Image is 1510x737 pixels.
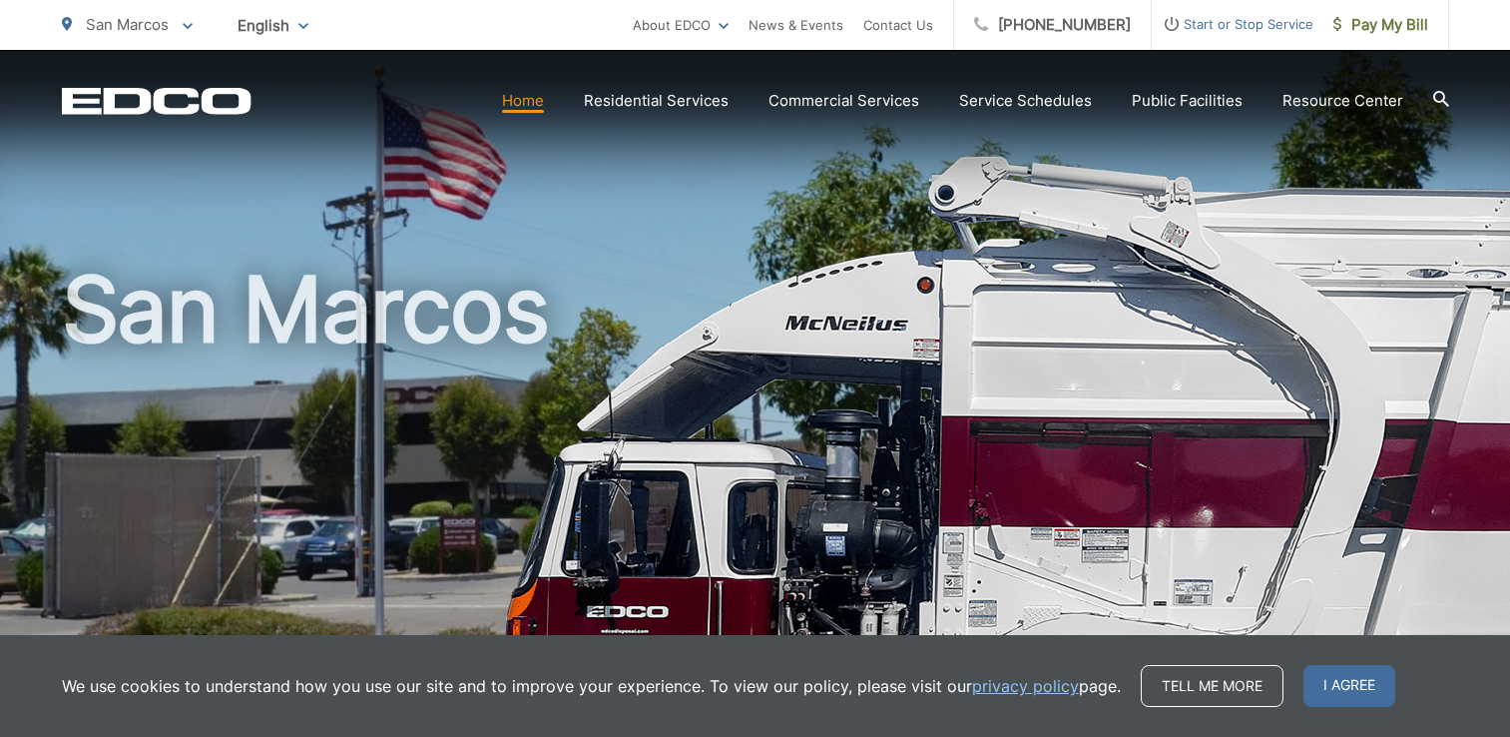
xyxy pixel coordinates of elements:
span: I agree [1303,665,1395,707]
a: Resource Center [1282,89,1403,113]
a: Commercial Services [768,89,919,113]
a: Home [502,89,544,113]
a: Tell me more [1141,665,1283,707]
a: News & Events [749,13,843,37]
a: Public Facilities [1132,89,1243,113]
a: Residential Services [584,89,729,113]
a: Service Schedules [959,89,1092,113]
span: English [223,8,323,43]
span: San Marcos [86,15,169,34]
span: Pay My Bill [1333,13,1428,37]
a: About EDCO [633,13,729,37]
a: Contact Us [863,13,933,37]
a: privacy policy [972,674,1079,698]
p: We use cookies to understand how you use our site and to improve your experience. To view our pol... [62,674,1121,698]
a: EDCD logo. Return to the homepage. [62,87,252,115]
